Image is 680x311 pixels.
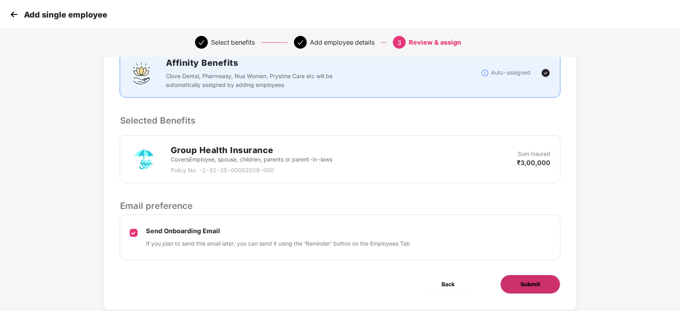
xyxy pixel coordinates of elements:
h2: Affinity Benefits [166,56,452,69]
p: Add single employee [24,10,107,20]
p: ₹3,00,000 [517,158,550,167]
div: Add employee details [310,36,374,49]
p: Sum Insured [518,150,550,158]
button: Submit [500,275,560,294]
span: Back [442,280,455,289]
img: svg+xml;base64,PHN2ZyBpZD0iQWZmaW5pdHlfQmVuZWZpdHMiIGRhdGEtbmFtZT0iQWZmaW5pdHkgQmVuZWZpdHMiIHhtbG... [130,61,154,85]
p: If you plan to send this email later, you can send it using the ‘Reminder’ button on the Employee... [146,239,410,248]
img: svg+xml;base64,PHN2ZyB4bWxucz0iaHR0cDovL3d3dy53My5vcmcvMjAwMC9zdmciIHdpZHRoPSI3MiIgaGVpZ2h0PSI3Mi... [130,145,158,173]
p: Clove Dental, Pharmeasy, Nua Women, Prystine Care etc will be automatically assigned by adding em... [166,72,337,89]
p: Policy No. - 2-81-25-00002029-000 [170,166,332,175]
img: svg+xml;base64,PHN2ZyBpZD0iVGljay0yNHgyNCIgeG1sbnM9Imh0dHA6Ly93d3cudzMub3JnLzIwMDAvc3ZnIiB3aWR0aD... [541,68,550,78]
p: Send Onboarding Email [146,227,410,235]
span: check [297,39,304,46]
span: Submit [520,280,540,289]
h2: Group Health Insurance [170,144,332,157]
img: svg+xml;base64,PHN2ZyB4bWxucz0iaHR0cDovL3d3dy53My5vcmcvMjAwMC9zdmciIHdpZHRoPSIzMCIgaGVpZ2h0PSIzMC... [8,8,20,20]
span: 3 [397,39,401,47]
span: check [198,39,205,46]
img: svg+xml;base64,PHN2ZyBpZD0iSW5mb18tXzMyeDMyIiBkYXRhLW5hbWU9IkluZm8gLSAzMngzMiIgeG1sbnM9Imh0dHA6Ly... [481,69,489,77]
p: Email preference [120,199,560,213]
button: Back [422,275,475,294]
div: Select benefits [211,36,255,49]
p: Auto-assigned [491,68,530,77]
p: Covers Employee, spouse, children, parents or parent-in-laws [170,155,332,164]
p: Selected Benefits [120,114,560,127]
div: Review & assign [409,36,461,49]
